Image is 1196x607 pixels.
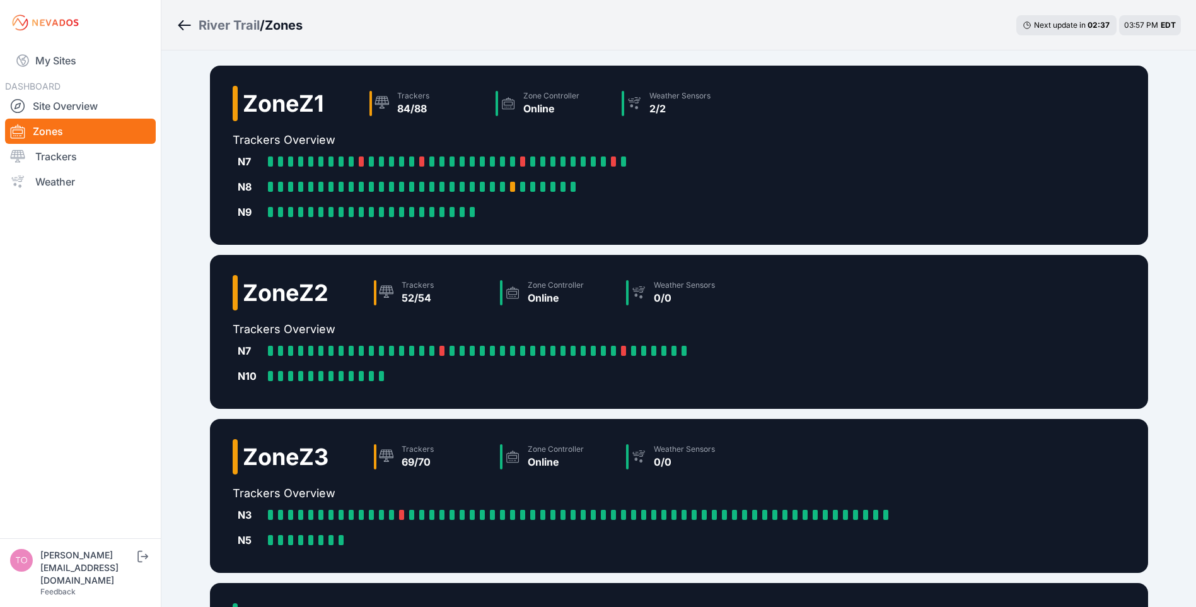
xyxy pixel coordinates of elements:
div: 52/54 [402,290,434,305]
div: N8 [238,179,263,194]
div: [PERSON_NAME][EMAIL_ADDRESS][DOMAIN_NAME] [40,549,135,587]
div: Online [523,101,579,116]
a: Weather Sensors2/2 [617,86,743,121]
div: N3 [238,507,263,522]
span: EDT [1161,20,1176,30]
span: / [260,16,265,34]
div: N7 [238,343,263,358]
h2: Zone Z1 [243,91,324,116]
div: Weather Sensors [649,91,711,101]
h3: Zones [265,16,303,34]
a: Weather Sensors0/0 [621,275,747,310]
span: DASHBOARD [5,81,61,91]
a: Weather [5,169,156,194]
h2: Zone Z2 [243,280,328,305]
a: Trackers52/54 [369,275,495,310]
a: Feedback [40,587,76,596]
div: Weather Sensors [654,280,715,290]
a: Zones [5,119,156,144]
div: Trackers [402,444,434,454]
h2: Trackers Overview [233,485,898,502]
div: 84/88 [397,101,429,116]
div: 0/0 [654,290,715,305]
a: Trackers84/88 [364,86,491,121]
div: N7 [238,154,263,169]
div: 02 : 37 [1088,20,1110,30]
div: N10 [238,368,263,384]
h2: Trackers Overview [233,321,747,338]
div: Trackers [402,280,434,290]
div: N9 [238,204,263,220]
div: 0/0 [654,454,715,469]
a: River Trail [199,16,260,34]
div: Online [528,454,584,469]
img: Nevados [10,13,81,33]
a: Trackers [5,144,156,169]
div: Zone Controller [523,91,579,101]
div: 2/2 [649,101,711,116]
span: Next update in [1034,20,1086,30]
div: N5 [238,533,263,548]
div: Zone Controller [528,444,584,454]
a: Site Overview [5,93,156,119]
span: 03:57 PM [1124,20,1158,30]
div: Online [528,290,584,305]
a: Weather Sensors0/0 [621,439,747,474]
img: tom.root@energixrenewables.com [10,549,33,572]
nav: Breadcrumb [177,9,303,42]
h2: Trackers Overview [233,131,743,149]
h2: Zone Z3 [243,444,328,469]
div: Weather Sensors [654,444,715,454]
div: 69/70 [402,454,434,469]
div: Zone Controller [528,280,584,290]
div: Trackers [397,91,429,101]
a: Trackers69/70 [369,439,495,474]
a: My Sites [5,45,156,76]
